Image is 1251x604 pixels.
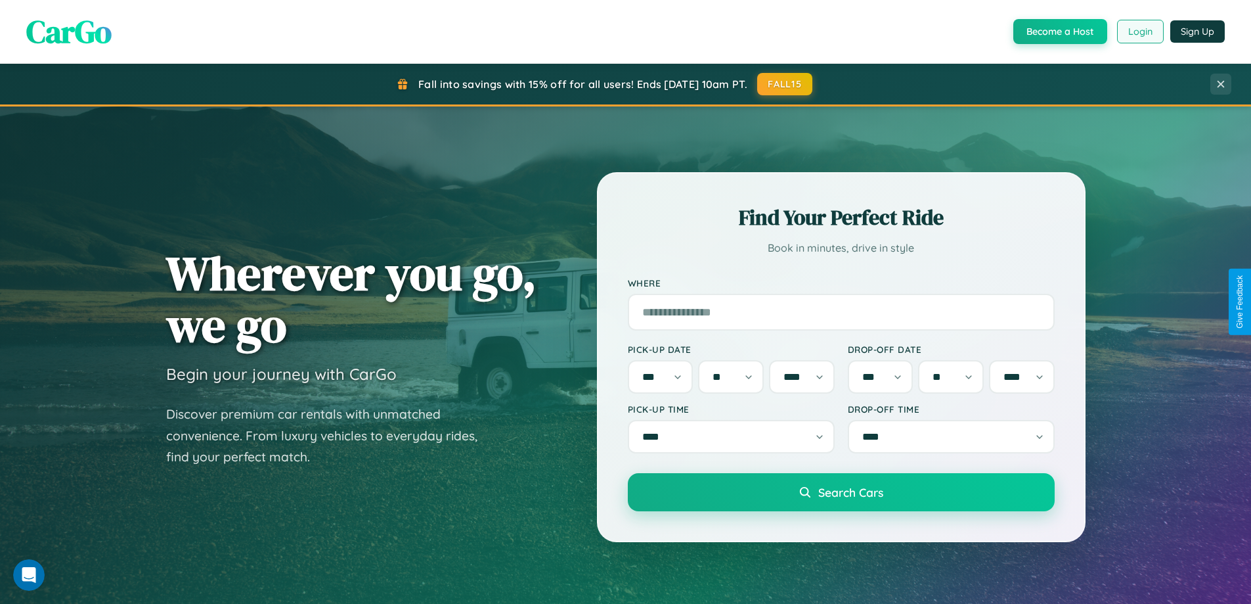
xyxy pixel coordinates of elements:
p: Book in minutes, drive in style [628,239,1055,258]
button: Become a Host [1013,19,1107,44]
label: Drop-off Date [848,344,1055,355]
button: Search Cars [628,473,1055,511]
button: Sign Up [1170,20,1225,43]
label: Drop-off Time [848,404,1055,415]
button: FALL15 [757,73,812,95]
label: Pick-up Date [628,344,835,355]
label: Pick-up Time [628,404,835,415]
div: Give Feedback [1235,275,1244,329]
span: CarGo [26,10,112,53]
h2: Find Your Perfect Ride [628,203,1055,232]
h3: Begin your journey with CarGo [166,364,397,384]
p: Discover premium car rentals with unmatched convenience. From luxury vehicles to everyday rides, ... [166,404,494,468]
label: Where [628,277,1055,289]
button: Login [1117,20,1164,43]
span: Search Cars [818,485,883,499]
iframe: Intercom live chat [13,559,45,591]
h1: Wherever you go, we go [166,247,537,351]
span: Fall into savings with 15% off for all users! Ends [DATE] 10am PT. [418,78,747,91]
